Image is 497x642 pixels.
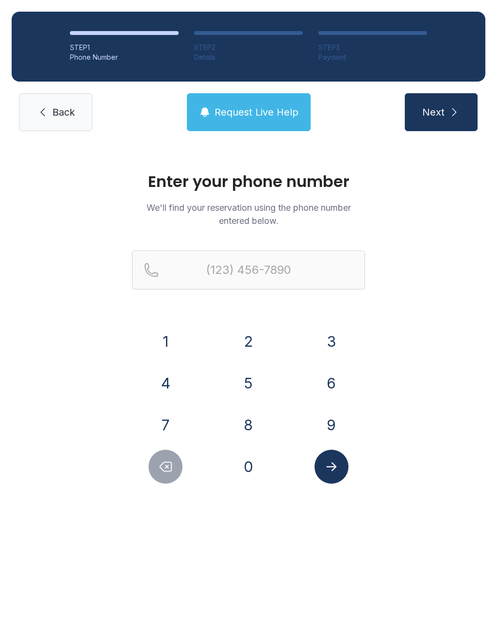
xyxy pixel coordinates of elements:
[132,251,365,289] input: Reservation phone number
[232,408,265,442] button: 8
[315,324,348,358] button: 3
[232,450,265,484] button: 0
[232,366,265,400] button: 5
[194,52,303,62] div: Details
[70,52,179,62] div: Phone Number
[52,105,75,119] span: Back
[315,450,348,484] button: Submit lookup form
[149,324,182,358] button: 1
[149,450,182,484] button: Delete number
[318,43,427,52] div: STEP 3
[422,105,445,119] span: Next
[70,43,179,52] div: STEP 1
[215,105,298,119] span: Request Live Help
[318,52,427,62] div: Payment
[132,201,365,227] p: We'll find your reservation using the phone number entered below.
[132,174,365,189] h1: Enter your phone number
[315,366,348,400] button: 6
[315,408,348,442] button: 9
[149,366,182,400] button: 4
[149,408,182,442] button: 7
[232,324,265,358] button: 2
[194,43,303,52] div: STEP 2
